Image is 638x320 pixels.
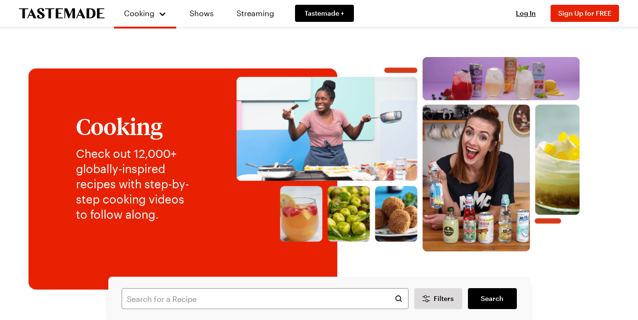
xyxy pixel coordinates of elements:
span: Sign Up for FREE [558,9,611,17]
p: Check out 12,000+ globally-inspired recipes with step-by-step cooking videos to follow along. [76,146,197,222]
img: Explore recipes [216,57,600,252]
span: Search [481,294,504,303]
button: Cooking [124,4,167,23]
button: Log In [507,9,545,18]
input: Search for a Recipe [122,288,409,309]
span: Filters [434,294,454,303]
button: Sign Up for FREE [551,5,619,22]
h1: Cooking [76,114,197,138]
span: Tastemade + [305,9,344,18]
span: Log In [516,9,536,17]
span: Cooking [124,9,154,18]
button: Desktop filters [414,288,463,309]
a: filters [468,288,516,309]
a: Tastemade + [295,5,354,22]
a: To Tastemade Home Page [19,8,105,19]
